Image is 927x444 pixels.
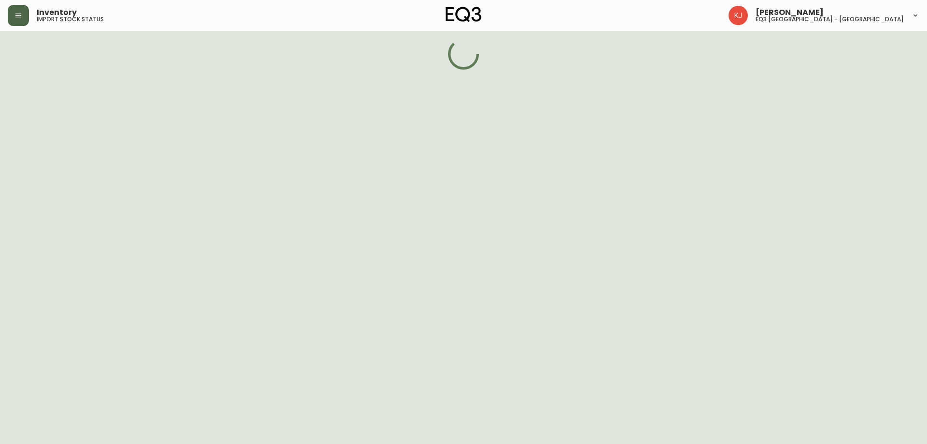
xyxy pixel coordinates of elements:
[756,9,824,16] span: [PERSON_NAME]
[37,9,77,16] span: Inventory
[37,16,104,22] h5: import stock status
[446,7,481,22] img: logo
[756,16,904,22] h5: eq3 [GEOGRAPHIC_DATA] - [GEOGRAPHIC_DATA]
[729,6,748,25] img: 24a625d34e264d2520941288c4a55f8e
